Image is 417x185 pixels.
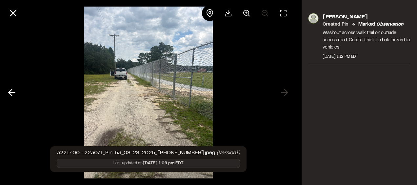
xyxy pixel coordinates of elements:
[323,21,348,28] p: Created Pin
[308,13,319,24] img: photo
[239,5,254,21] button: Zoom in
[202,5,218,21] div: View pin on map
[4,85,20,100] button: Previous photo
[323,13,410,21] p: [PERSON_NAME]
[275,5,291,21] button: Toggle Fullscreen
[5,5,21,21] button: Close modal
[358,21,403,28] p: Marked
[323,54,410,60] div: [DATE] 1:12 PM EDT
[376,23,403,27] em: observation
[323,30,410,51] p: Washout across walk trail on outside access road. Created hidden hole hazard to vehicles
